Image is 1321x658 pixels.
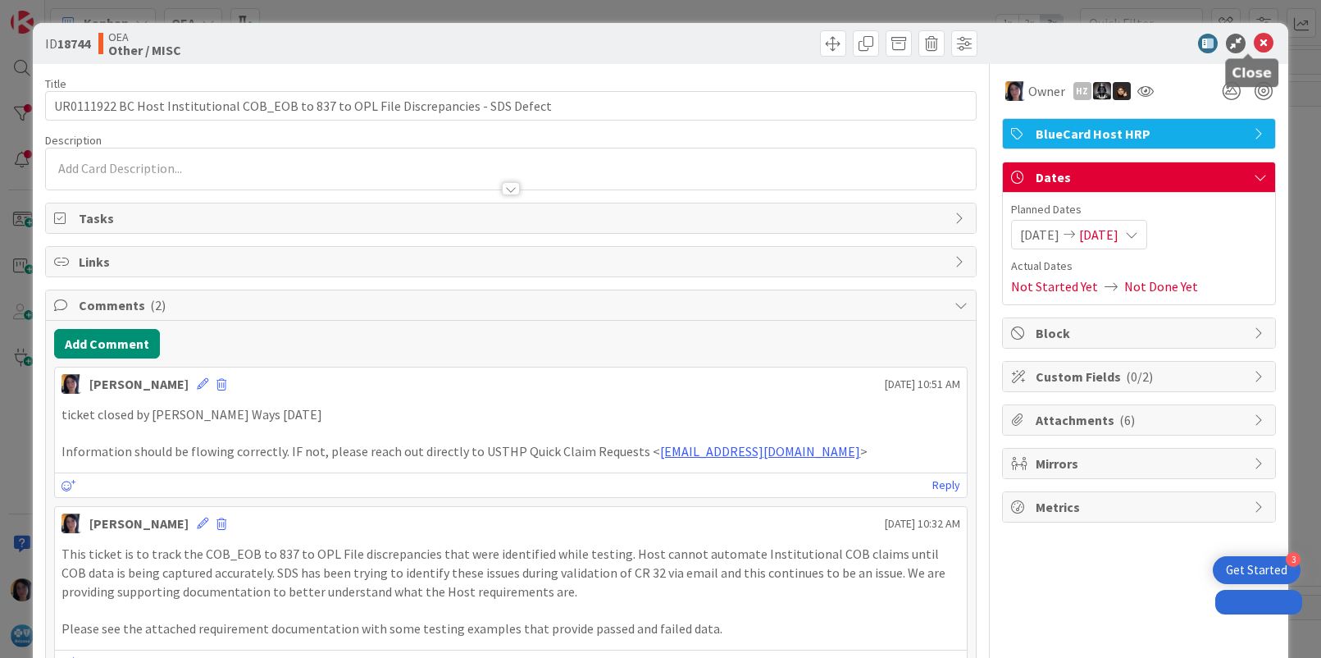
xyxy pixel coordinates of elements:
[61,619,959,638] p: Please see the attached requirement documentation with some testing examples that provide passed ...
[1036,167,1246,187] span: Dates
[54,329,160,359] button: Add Comment
[79,295,945,315] span: Comments
[1036,497,1246,517] span: Metrics
[1036,454,1246,473] span: Mirrors
[1036,410,1246,430] span: Attachments
[108,43,181,57] b: Other / MISC
[1213,556,1301,584] div: Open Get Started checklist, remaining modules: 3
[660,443,860,459] a: [EMAIL_ADDRESS][DOMAIN_NAME]
[932,475,960,496] a: Reply
[45,133,102,148] span: Description
[89,374,189,394] div: [PERSON_NAME]
[1126,368,1153,385] span: ( 0/2 )
[150,297,166,313] span: ( 2 )
[79,252,945,272] span: Links
[45,34,90,53] span: ID
[61,514,81,533] img: TC
[1036,367,1246,386] span: Custom Fields
[1226,562,1287,578] div: Get Started
[1119,412,1135,428] span: ( 6 )
[61,405,959,424] p: ticket closed by [PERSON_NAME] Ways [DATE]
[57,35,90,52] b: 18744
[61,545,959,601] p: This ticket is to track the COB_EOB to 837 to OPL File discrepancies that were identified while t...
[1124,276,1198,296] span: Not Done Yet
[1073,82,1091,100] div: HZ
[1113,82,1131,100] img: ZB
[1079,225,1118,244] span: [DATE]
[79,208,945,228] span: Tasks
[885,515,960,532] span: [DATE] 10:32 AM
[1036,323,1246,343] span: Block
[61,374,81,394] img: TC
[1020,225,1059,244] span: [DATE]
[1011,201,1267,218] span: Planned Dates
[1028,81,1065,101] span: Owner
[1232,65,1272,80] h5: Close
[885,376,960,393] span: [DATE] 10:51 AM
[1011,258,1267,275] span: Actual Dates
[1011,276,1098,296] span: Not Started Yet
[45,91,976,121] input: type card name here...
[1093,82,1111,100] img: KG
[1286,552,1301,567] div: 3
[108,30,181,43] span: OEA
[89,514,189,533] div: [PERSON_NAME]
[61,442,959,461] p: Information should be flowing correctly. IF not, please reach out directly to USTHP Quick Claim R...
[1036,124,1246,144] span: BlueCard Host HRP
[45,76,66,91] label: Title
[1005,81,1025,101] img: TC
